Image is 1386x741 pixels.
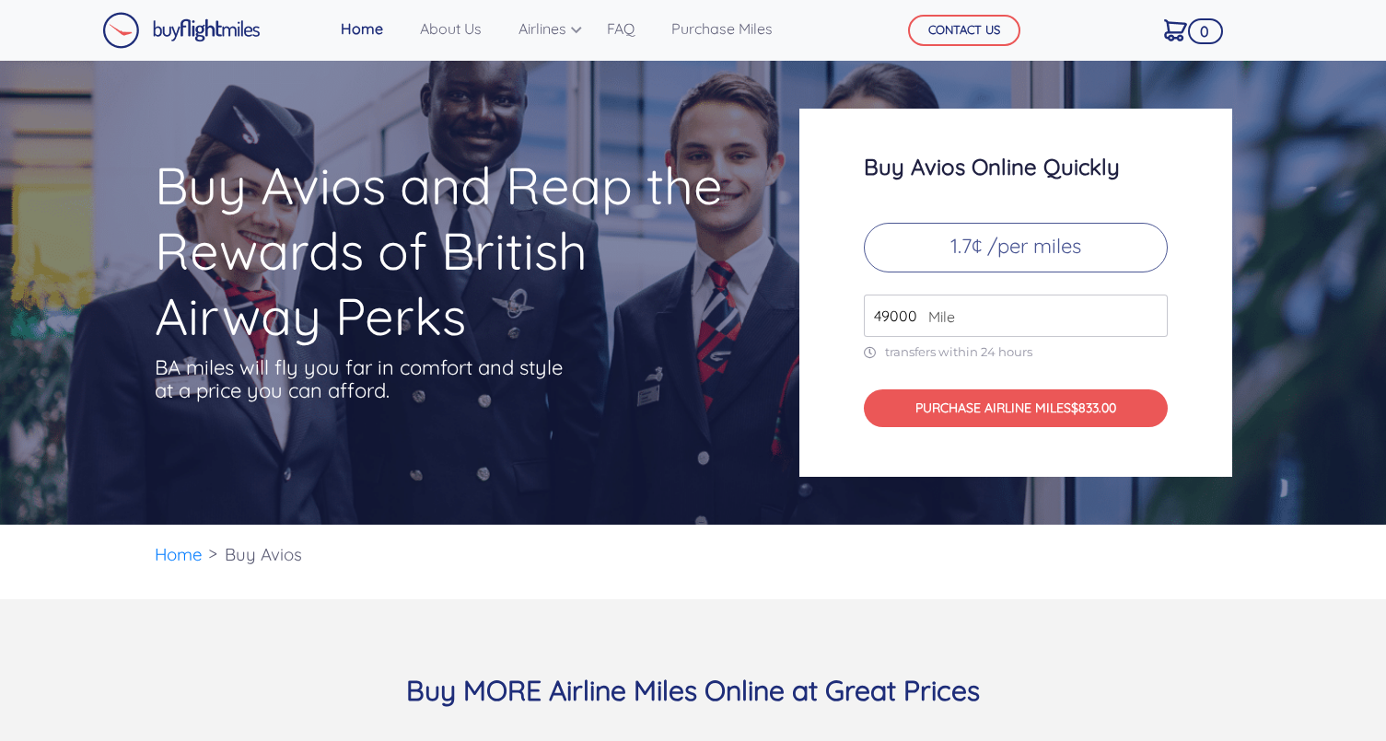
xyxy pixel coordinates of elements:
h3: Buy Avios Online Quickly [864,155,1168,179]
p: transfers within 24 hours [864,344,1168,360]
p: BA miles will fly you far in comfort and style at a price you can afford. [155,356,569,402]
a: Airlines [511,10,577,47]
h1: Buy Avios and Reap the Rewards of British Airway Perks [155,153,728,349]
img: Cart [1164,19,1187,41]
a: Purchase Miles [664,10,780,47]
span: 0 [1188,18,1222,44]
a: FAQ [600,10,642,47]
li: Buy Avios [215,525,311,585]
a: Home [155,543,203,565]
button: CONTACT US [908,15,1020,46]
h3: Buy MORE Airline Miles Online at Great Prices [155,673,1232,708]
span: Mile [919,306,955,328]
a: 0 [1157,10,1194,49]
span: $833.00 [1071,399,1116,416]
a: Home [333,10,390,47]
img: Buy Flight Miles Logo [102,12,261,49]
a: About Us [413,10,489,47]
a: Buy Flight Miles Logo [102,7,261,53]
button: PURCHASE AIRLINE MILES$833.00 [864,389,1168,427]
p: 1.7¢ /per miles [864,223,1168,272]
